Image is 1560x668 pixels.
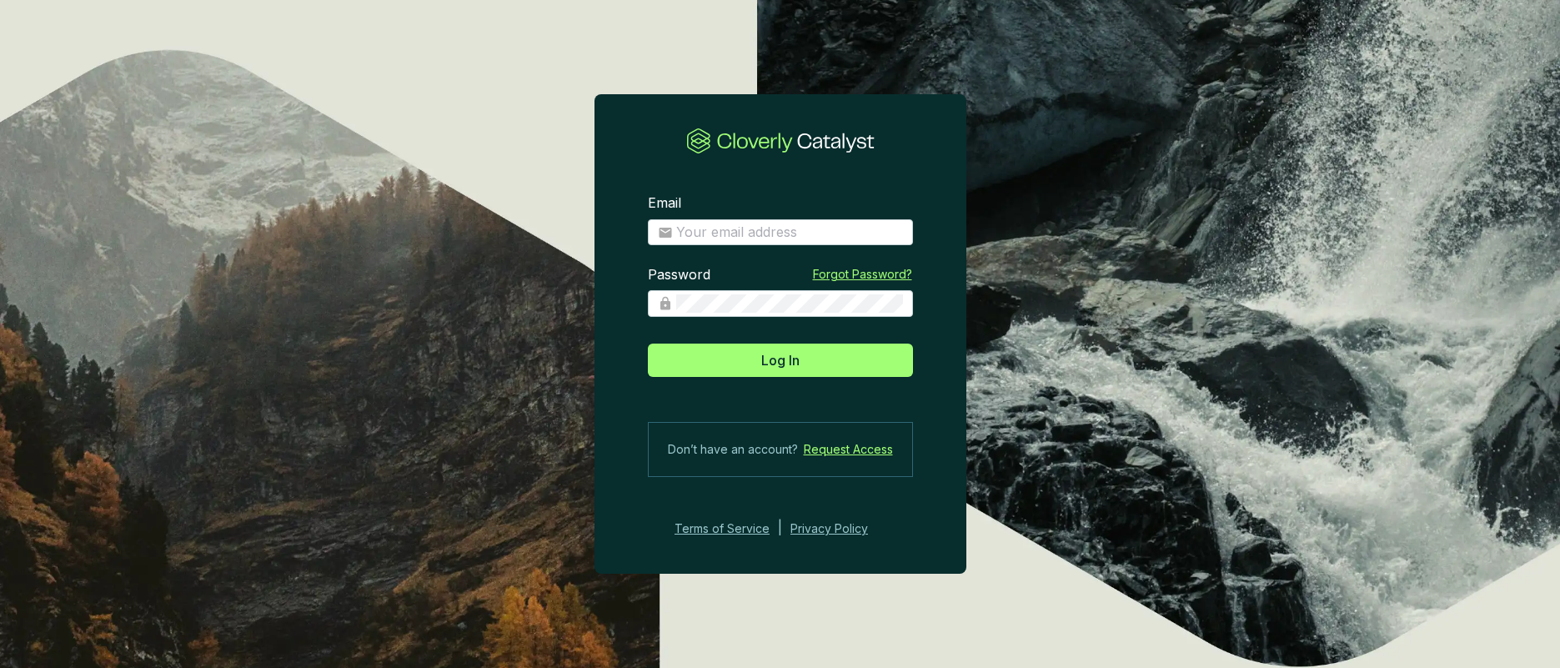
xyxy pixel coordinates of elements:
div: | [778,519,782,539]
input: Password [676,294,903,313]
a: Request Access [804,439,893,460]
a: Terms of Service [670,519,770,539]
span: Don’t have an account? [668,439,798,460]
label: Password [648,266,710,284]
input: Email [676,224,903,242]
button: Log In [648,344,913,377]
a: Forgot Password? [813,266,912,283]
span: Log In [761,350,800,370]
a: Privacy Policy [790,519,890,539]
label: Email [648,194,681,213]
